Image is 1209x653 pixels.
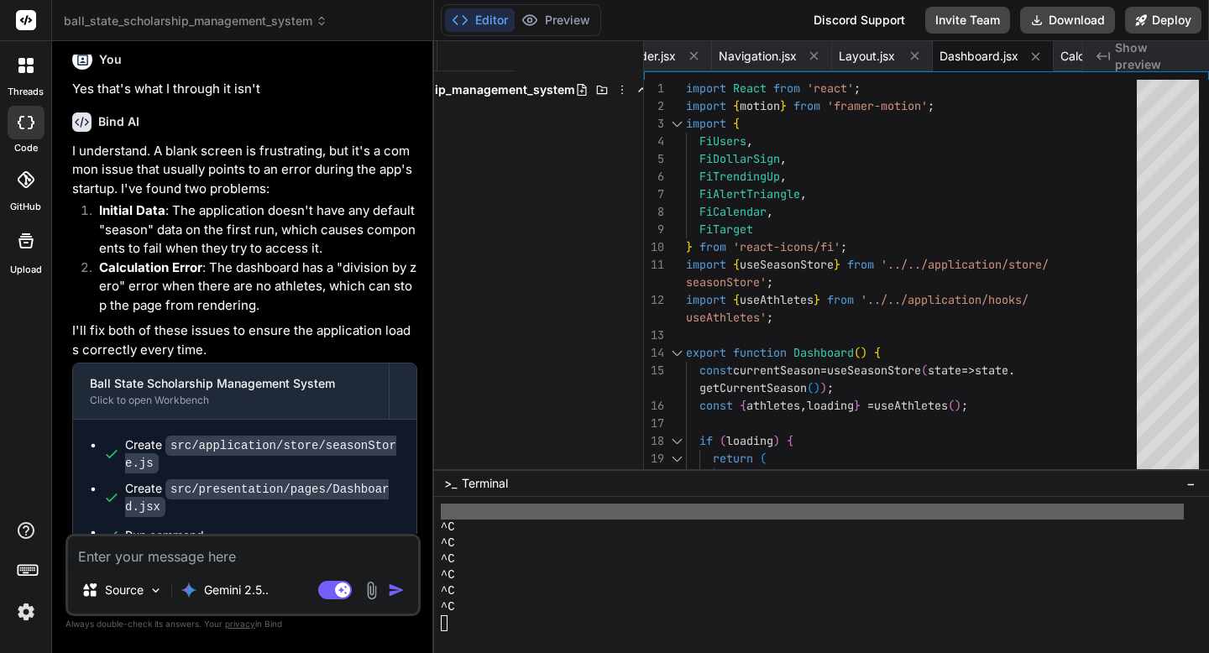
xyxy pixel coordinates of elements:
[961,398,968,413] span: ;
[316,81,575,98] span: ball_state_scholarship_management_system
[767,310,773,325] span: ;
[1020,7,1115,34] button: Download
[719,48,797,65] span: Navigation.jsx
[760,451,767,466] span: (
[1008,363,1015,378] span: .
[881,257,1049,272] span: '../../application/store/
[644,185,664,203] div: 7
[861,292,1028,307] span: '../../application/hooks/
[773,433,780,448] span: )
[225,619,255,629] span: privacy
[1183,470,1199,497] button: −
[644,97,664,115] div: 2
[928,98,934,113] span: ;
[686,239,693,254] span: }
[699,186,800,201] span: FiAlertTriangle
[388,582,405,598] img: icon
[686,257,726,272] span: import
[793,98,820,113] span: from
[827,468,1089,483] span: "flex items-center justify-center h-96"
[644,397,664,415] div: 16
[740,98,780,113] span: motion
[125,479,389,517] code: src/presentation/pages/Dashboard.jsx
[644,362,664,379] div: 15
[644,238,664,256] div: 10
[807,398,854,413] span: loading
[1060,48,1133,65] span: Calculator.jsx
[925,7,1010,34] button: Invite Team
[445,8,515,32] button: Editor
[105,582,144,598] p: Source
[733,257,740,272] span: {
[686,310,767,325] span: useAthletes'
[827,380,834,395] span: ;
[939,48,1018,65] span: Dashboard.jsx
[961,363,975,378] span: =>
[8,85,44,99] label: threads
[99,202,165,218] strong: Initial Data
[644,326,664,344] div: 13
[699,204,767,219] span: FiCalendar
[767,274,773,290] span: ;
[98,113,139,130] h6: Bind AI
[618,48,676,65] span: Header.jsx
[86,259,417,316] li: : The dashboard has a "division by zero" error when there are no athletes, which can stop the pag...
[86,201,417,259] li: : The application doesn't have any default "season" data on the first run, which causes component...
[10,200,41,214] label: GitHub
[733,468,820,483] span: div className
[726,433,773,448] span: loading
[803,7,915,34] div: Discord Support
[854,345,861,360] span: (
[854,398,861,413] span: }
[814,380,820,395] span: )
[64,13,327,29] span: ball_state_scholarship_management_system
[125,480,400,515] div: Create
[1186,475,1196,492] span: −
[733,116,740,131] span: {
[839,48,895,65] span: Layout.jsx
[686,81,726,96] span: import
[733,98,740,113] span: {
[948,398,955,413] span: (
[686,292,726,307] span: import
[666,468,688,485] div: Click to collapse the range.
[699,222,753,237] span: FiTarget
[733,345,787,360] span: function
[1115,39,1196,73] span: Show preview
[362,581,381,600] img: attachment
[73,363,389,419] button: Ball State Scholarship Management SystemClick to open Workbench
[740,292,814,307] span: useAthletes
[726,468,733,483] span: <
[666,344,688,362] div: Click to collapse the range.
[125,527,400,544] span: Run command
[90,394,372,407] div: Click to open Workbench
[444,475,457,492] span: >_
[72,142,417,199] p: I understand. A blank screen is frustrating, but it's a common issue that usually points to an er...
[686,345,726,360] span: export
[827,363,921,378] span: useSeasonStore
[644,432,664,450] div: 18
[955,398,961,413] span: )
[644,344,664,362] div: 14
[861,345,867,360] span: )
[699,133,746,149] span: FiUsers
[733,239,840,254] span: 'react-icons/fi'
[441,567,455,583] span: ^C
[699,239,726,254] span: from
[733,363,820,378] span: currentSeason
[780,98,787,113] span: }
[800,398,807,413] span: ,
[733,81,767,96] span: React
[820,363,827,378] span: =
[740,398,746,413] span: {
[820,380,827,395] span: )
[699,151,780,166] span: FiDollarSign
[644,468,664,485] div: 20
[644,256,664,274] div: 11
[928,363,961,378] span: state
[867,398,874,413] span: =
[12,598,40,626] img: settings
[686,274,767,290] span: seasonStore'
[834,257,840,272] span: }
[441,535,455,551] span: ^C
